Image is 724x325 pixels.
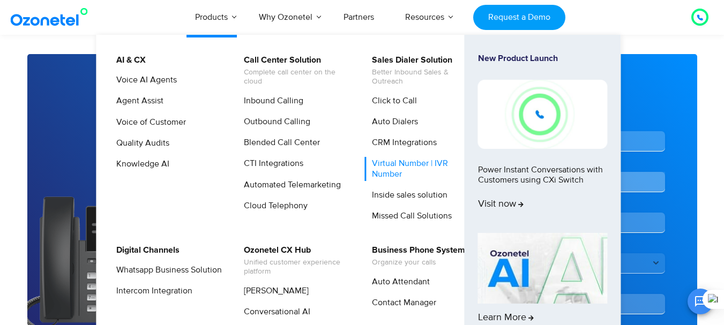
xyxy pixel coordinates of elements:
[237,178,342,192] a: Automated Telemarketing
[109,244,181,257] a: Digital Channels
[478,312,534,324] span: Learn More
[478,199,524,210] span: Visit now
[365,157,479,180] a: Virtual Number | IVR Number
[365,209,453,223] a: Missed Call Solutions
[244,258,349,276] span: Unified customer experience platform
[365,94,419,108] a: Click to Call
[365,188,449,202] a: Inside sales solution
[365,115,420,129] a: Auto Dialers
[109,54,147,67] a: AI & CX
[237,305,312,319] a: Conversational AI
[237,54,351,88] a: Call Center SolutionComplete call center on the cloud
[237,199,309,213] a: Cloud Telephony
[109,157,171,171] a: Knowledge AI
[478,80,608,148] img: New-Project-17.png
[237,94,305,108] a: Inbound Calling
[478,54,608,229] a: New Product LaunchPower Instant Conversations with Customers using CXi SwitchVisit now
[365,275,431,289] a: Auto Attendant
[109,263,223,277] a: Whatsapp Business Solution
[365,54,479,88] a: Sales Dialer SolutionBetter Inbound Sales & Outreach
[109,73,178,87] a: Voice AI Agents
[365,136,438,149] a: CRM Integrations
[473,5,565,30] a: Request a Demo
[109,137,171,150] a: Quality Audits
[244,68,349,86] span: Complete call center on the cloud
[237,284,310,298] a: [PERSON_NAME]
[237,157,305,170] a: CTI Integrations
[237,244,351,278] a: Ozonetel CX HubUnified customer experience platform
[372,258,465,267] span: Organize your calls
[109,284,194,298] a: Intercom Integration
[237,115,312,129] a: Outbound Calling
[478,233,608,304] img: AI
[688,289,713,314] button: Open chat
[237,136,322,149] a: Blended Call Center
[109,94,165,108] a: Agent Assist
[365,296,438,309] a: Contact Manager
[109,116,188,129] a: Voice of Customer
[365,244,467,269] a: Business Phone SystemOrganize your calls
[372,68,477,86] span: Better Inbound Sales & Outreach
